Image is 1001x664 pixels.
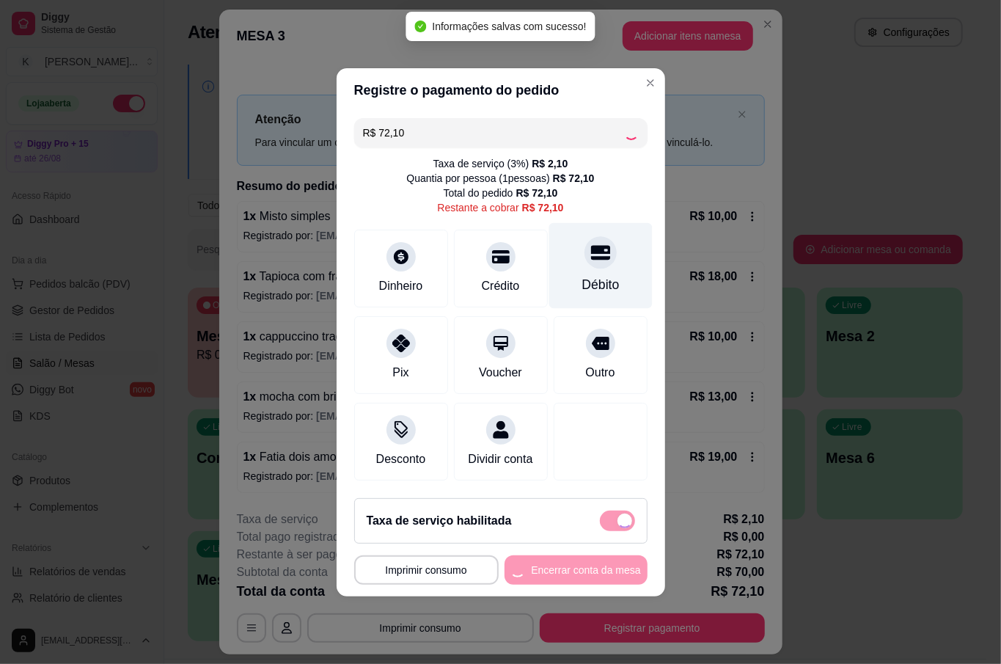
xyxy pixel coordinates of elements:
button: Close [639,71,662,95]
input: Ex.: hambúrguer de cordeiro [363,118,624,147]
div: Débito [582,275,619,294]
header: Registre o pagamento do pedido [337,68,665,112]
div: Desconto [376,450,426,468]
span: check-circle [414,21,426,32]
div: Restante a cobrar [437,200,563,215]
div: Dinheiro [379,277,423,295]
div: Dividir conta [468,450,532,468]
div: Quantia por pessoa ( 1 pessoas) [406,171,594,186]
div: Outro [585,364,615,382]
div: Loading [624,125,639,140]
div: Total do pedido [444,186,558,200]
button: Imprimir consumo [354,555,499,585]
div: Voucher [479,364,522,382]
div: Crédito [482,277,520,295]
div: R$ 72,10 [516,186,558,200]
div: R$ 2,10 [532,156,568,171]
div: R$ 72,10 [522,200,564,215]
div: Pix [392,364,408,382]
h2: Taxa de serviço habilitada [367,512,512,530]
div: Taxa de serviço ( 3 %) [433,156,568,171]
span: Informações salvas com sucesso! [432,21,586,32]
div: R$ 72,10 [553,171,595,186]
